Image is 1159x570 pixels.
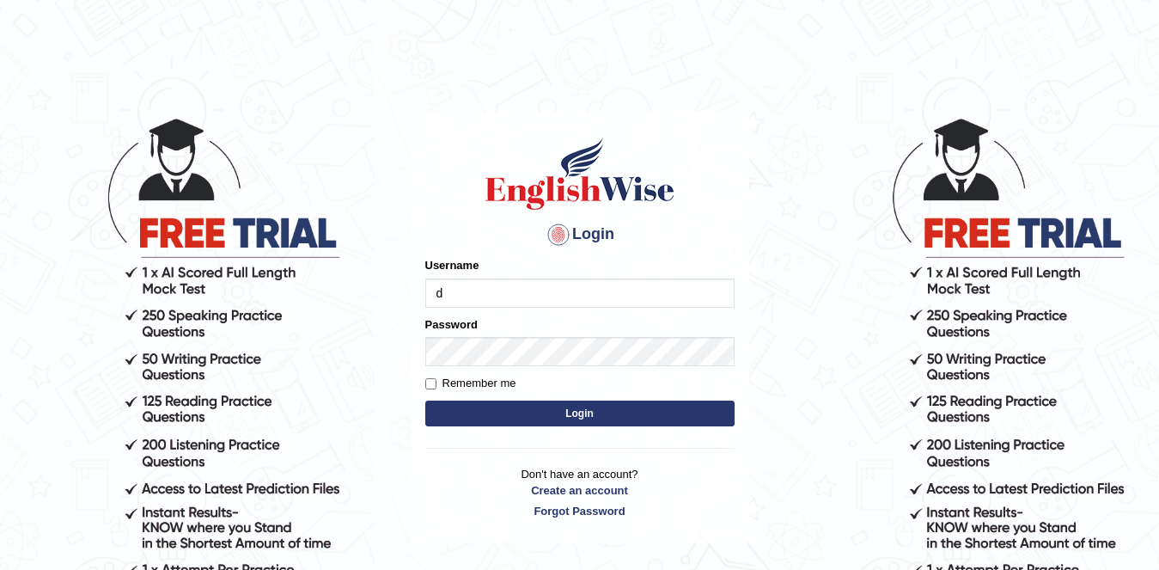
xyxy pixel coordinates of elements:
input: Remember me [425,378,436,389]
label: Username [425,257,479,273]
a: Forgot Password [425,503,735,519]
h4: Login [425,221,735,248]
p: Don't have an account? [425,466,735,519]
label: Password [425,316,478,333]
a: Create an account [425,482,735,499]
img: Logo of English Wise sign in for intelligent practice with AI [482,135,678,212]
button: Login [425,401,735,426]
label: Remember me [425,375,516,392]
